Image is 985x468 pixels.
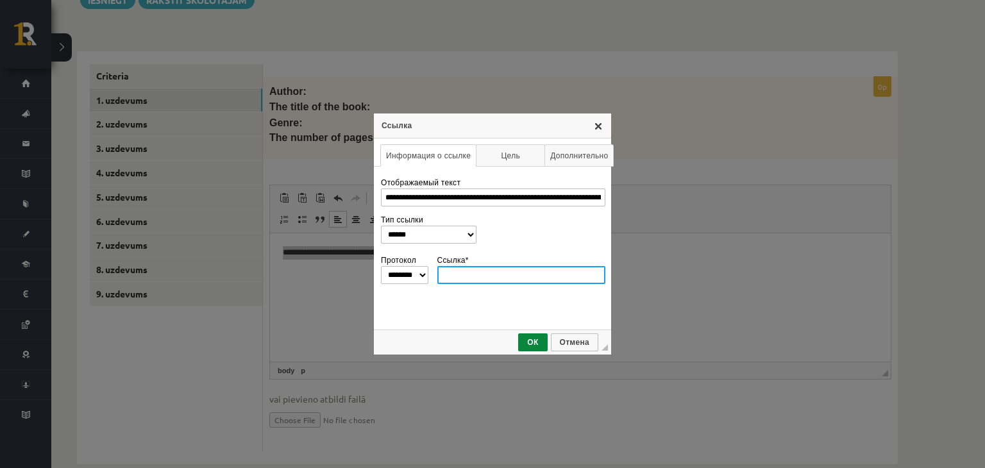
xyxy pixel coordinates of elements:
[544,144,614,167] a: Дополнительно
[518,333,547,351] a: ОК
[380,172,605,326] div: Информация о ссылке
[380,144,476,167] a: Информация о ссылке
[13,13,608,26] body: Визуальный текстовый редактор, wiswyg-editor-user-answer-47024955397500
[551,333,598,351] a: Отмена
[381,178,460,187] label: Отображаемый текст
[602,344,608,351] div: Перетащите для изменения размера
[476,144,545,167] a: Цель
[374,113,611,138] div: Ссылка
[381,215,423,224] label: Тип ссылки
[381,256,416,265] label: Протокол
[593,121,603,131] a: Закрыть
[437,256,469,265] label: Ссылка
[552,338,597,347] span: Отмена
[519,338,546,347] span: ОК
